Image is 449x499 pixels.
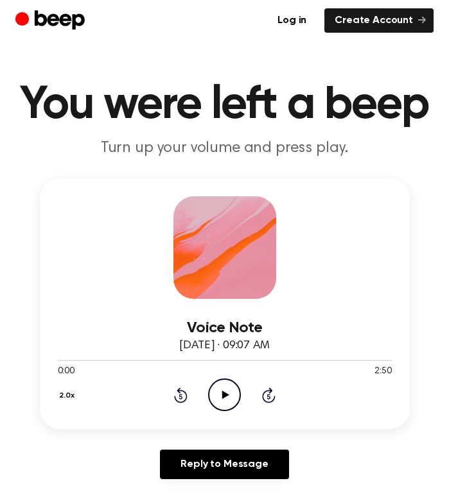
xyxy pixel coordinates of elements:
[15,139,434,158] p: Turn up your volume and press play.
[58,385,80,407] button: 2.0x
[160,450,288,479] a: Reply to Message
[15,8,88,33] a: Beep
[179,340,269,351] span: [DATE] · 09:07 AM
[324,8,434,33] a: Create Account
[58,365,75,378] span: 0:00
[267,8,317,33] a: Log in
[15,82,434,128] h1: You were left a beep
[374,365,391,378] span: 2:50
[58,319,392,337] h3: Voice Note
